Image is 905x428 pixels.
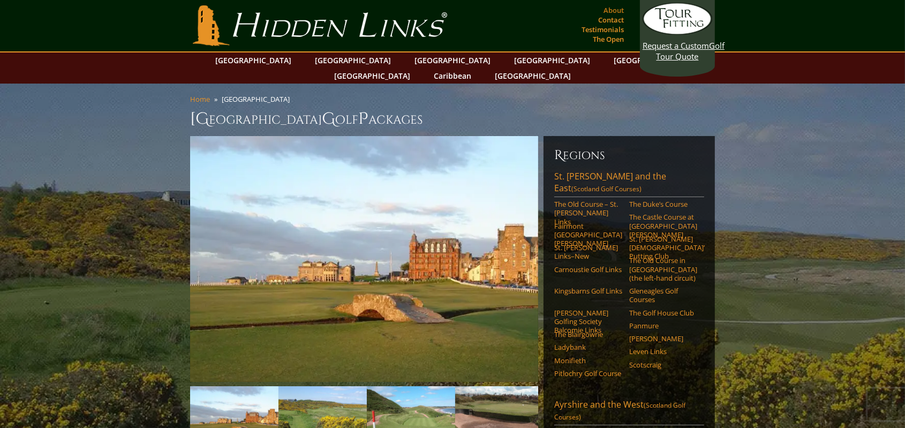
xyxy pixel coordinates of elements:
[409,52,496,68] a: [GEOGRAPHIC_DATA]
[643,3,712,62] a: Request a CustomGolf Tour Quote
[554,147,704,164] h6: Regions
[629,256,697,282] a: The Old Course in [GEOGRAPHIC_DATA] (the left-hand circuit)
[601,3,627,18] a: About
[629,200,697,208] a: The Duke’s Course
[590,32,627,47] a: The Open
[554,330,622,339] a: The Blairgowrie
[554,200,622,226] a: The Old Course – St. [PERSON_NAME] Links
[629,235,697,261] a: St. [PERSON_NAME] [DEMOGRAPHIC_DATA]’ Putting Club
[608,52,695,68] a: [GEOGRAPHIC_DATA]
[509,52,595,68] a: [GEOGRAPHIC_DATA]
[322,108,335,130] span: G
[554,369,622,378] a: Pitlochry Golf Course
[428,68,477,84] a: Caribbean
[190,94,210,104] a: Home
[554,265,622,274] a: Carnoustie Golf Links
[629,309,697,317] a: The Golf House Club
[310,52,396,68] a: [GEOGRAPHIC_DATA]
[190,108,715,130] h1: [GEOGRAPHIC_DATA] olf ackages
[222,94,294,104] li: [GEOGRAPHIC_DATA]
[554,343,622,351] a: Ladybank
[554,356,622,365] a: Monifieth
[629,287,697,304] a: Gleneagles Golf Courses
[554,287,622,295] a: Kingsbarns Golf Links
[629,321,697,330] a: Panmure
[554,309,622,335] a: [PERSON_NAME] Golfing Society Balcomie Links
[554,243,622,261] a: St. [PERSON_NAME] Links–New
[595,12,627,27] a: Contact
[329,68,416,84] a: [GEOGRAPHIC_DATA]
[629,334,697,343] a: [PERSON_NAME]
[554,399,704,425] a: Ayrshire and the West(Scotland Golf Courses)
[629,361,697,369] a: Scotscraig
[554,222,622,248] a: Fairmont [GEOGRAPHIC_DATA][PERSON_NAME]
[643,40,709,51] span: Request a Custom
[210,52,297,68] a: [GEOGRAPHIC_DATA]
[489,68,576,84] a: [GEOGRAPHIC_DATA]
[554,170,704,197] a: St. [PERSON_NAME] and the East(Scotland Golf Courses)
[629,347,697,356] a: Leven Links
[629,213,697,239] a: The Castle Course at [GEOGRAPHIC_DATA][PERSON_NAME]
[571,184,642,193] span: (Scotland Golf Courses)
[579,22,627,37] a: Testimonials
[358,108,368,130] span: P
